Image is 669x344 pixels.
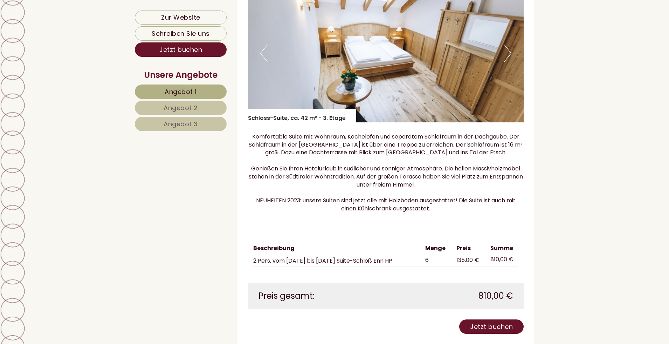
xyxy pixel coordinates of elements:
small: 09:03 [11,35,122,40]
a: Jetzt buchen [135,42,227,57]
div: Unsere Angebote [135,69,227,81]
td: 6 [422,254,453,267]
th: Summe [488,243,518,254]
a: Schreiben Sie uns [135,26,227,41]
span: 135,00 € [456,256,479,264]
div: Guten Tag, wie können wir Ihnen helfen? [5,20,125,42]
a: Zur Website [135,11,227,25]
th: Beschreibung [253,243,423,254]
button: Next [504,45,511,62]
div: Hotel Tenz [11,22,122,27]
th: Menge [422,243,453,254]
div: Dienstag [120,5,156,17]
div: Schloss-Suite, ca. 42 m² - 3. Etage [248,109,356,122]
button: Senden [230,183,276,197]
td: 810,00 € [488,254,518,267]
span: Angebot 3 [164,120,198,128]
a: Jetzt buchen [459,319,524,334]
th: Preis [454,243,488,254]
p: Komfortable Suite mit Wohnraum, Kachelofen und separatem Schlafraum in der Dachgaube. Der Schlafr... [248,133,524,213]
td: 2 Pers. vom [DATE] bis [DATE] Suite-Schloß Enn HP [253,254,423,267]
span: Angebot 2 [164,103,198,112]
span: Angebot 1 [165,87,197,96]
div: Preis gesamt: [253,290,386,302]
button: Previous [260,45,268,62]
span: 810,00 € [478,290,513,302]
